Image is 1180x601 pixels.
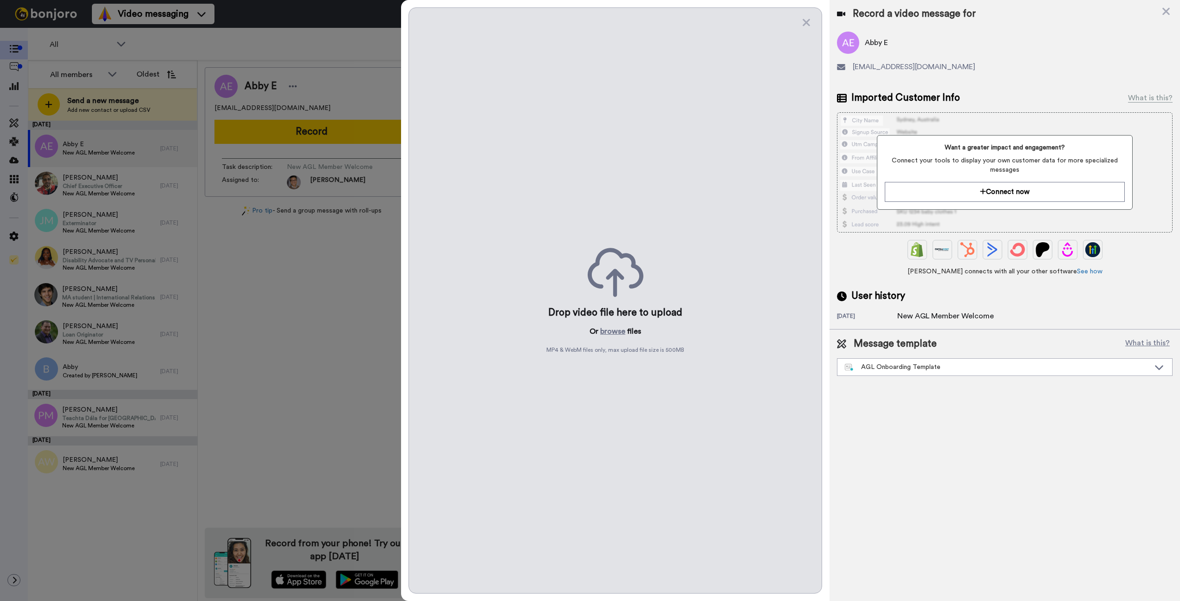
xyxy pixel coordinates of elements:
[851,91,960,105] span: Imported Customer Info
[600,326,625,337] button: browse
[546,346,684,354] span: MP4 & WebM files only, max upload file size is 500 MB
[1035,242,1050,257] img: Patreon
[548,306,682,319] div: Drop video file here to upload
[885,182,1125,202] button: Connect now
[1128,92,1173,103] div: What is this?
[1010,242,1025,257] img: ConvertKit
[910,242,925,257] img: Shopify
[935,242,950,257] img: Ontraport
[960,242,975,257] img: Hubspot
[1077,268,1102,275] a: See how
[837,267,1173,276] span: [PERSON_NAME] connects with all your other software
[1060,242,1075,257] img: Drip
[590,326,641,337] p: Or files
[851,289,905,303] span: User history
[1122,337,1173,351] button: What is this?
[885,156,1125,174] span: Connect your tools to display your own customer data for more specialized messages
[1085,242,1100,257] img: GoHighLevel
[853,61,975,72] span: [EMAIL_ADDRESS][DOMAIN_NAME]
[897,310,994,322] div: New AGL Member Welcome
[845,362,1150,372] div: AGL Onboarding Template
[985,242,1000,257] img: ActiveCampaign
[837,312,897,322] div: [DATE]
[885,143,1125,152] span: Want a greater impact and engagement?
[854,337,937,351] span: Message template
[845,364,854,371] img: nextgen-template.svg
